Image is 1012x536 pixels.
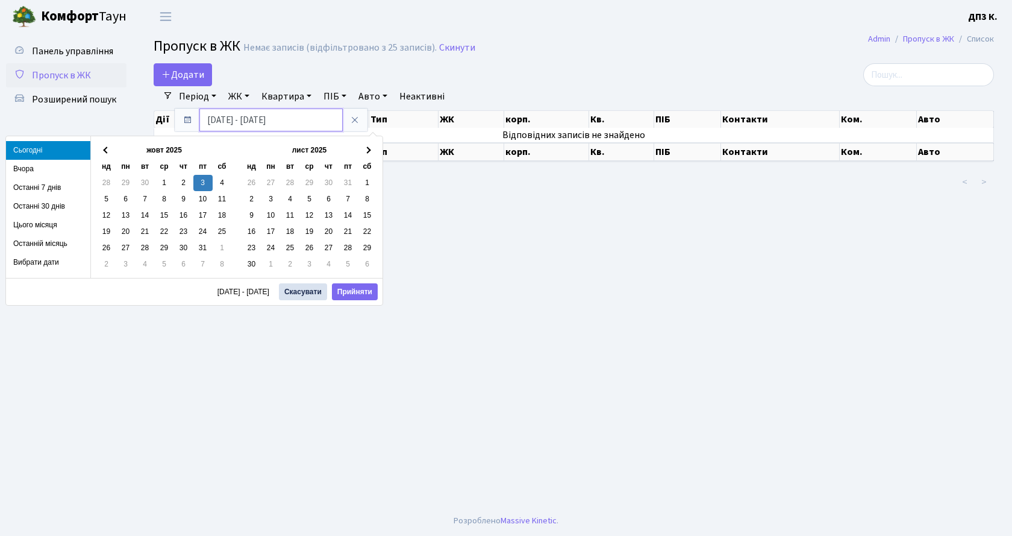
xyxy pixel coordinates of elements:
[155,175,174,191] td: 1
[369,143,439,161] th: Тип
[319,256,339,273] td: 4
[261,256,281,273] td: 1
[155,240,174,256] td: 29
[863,63,994,86] input: Пошук...
[136,240,155,256] td: 28
[339,224,358,240] td: 21
[154,36,240,57] span: Пропуск в ЖК
[97,159,116,175] th: нд
[242,207,261,224] td: 9
[213,224,232,240] td: 25
[261,240,281,256] td: 24
[358,159,377,175] th: сб
[32,69,91,82] span: Пропуск в ЖК
[300,207,319,224] td: 12
[840,143,917,161] th: Ком.
[300,159,319,175] th: ср
[136,256,155,273] td: 4
[136,175,155,191] td: 30
[261,142,358,159] th: лист 2025
[504,143,589,161] th: корп.
[281,224,300,240] td: 18
[154,128,994,142] td: Відповідних записів не знайдено
[213,191,232,207] td: 11
[281,240,300,256] td: 25
[154,111,225,128] th: Дії
[193,256,213,273] td: 7
[868,33,890,45] a: Admin
[439,111,504,128] th: ЖК
[242,224,261,240] td: 16
[300,256,319,273] td: 3
[155,207,174,224] td: 15
[369,111,439,128] th: Тип
[41,7,126,27] span: Таун
[174,224,193,240] td: 23
[954,33,994,46] li: Список
[358,224,377,240] td: 22
[155,191,174,207] td: 8
[358,207,377,224] td: 15
[339,256,358,273] td: 5
[261,191,281,207] td: 3
[193,159,213,175] th: пт
[116,224,136,240] td: 20
[213,256,232,273] td: 8
[354,86,392,107] a: Авто
[116,240,136,256] td: 27
[174,240,193,256] td: 30
[281,256,300,273] td: 2
[174,191,193,207] td: 9
[504,111,589,128] th: корп.
[358,175,377,191] td: 1
[395,86,449,107] a: Неактивні
[174,86,221,107] a: Період
[300,175,319,191] td: 29
[242,240,261,256] td: 23
[174,207,193,224] td: 16
[97,224,116,240] td: 19
[193,191,213,207] td: 10
[257,86,316,107] a: Квартира
[12,5,36,29] img: logo.png
[213,159,232,175] th: сб
[339,159,358,175] th: пт
[279,283,327,300] button: Скасувати
[97,191,116,207] td: 5
[116,175,136,191] td: 29
[721,143,840,161] th: Контакти
[41,7,99,26] b: Комфорт
[358,240,377,256] td: 29
[151,7,181,27] button: Переключити навігацію
[589,143,654,161] th: Кв.
[136,191,155,207] td: 7
[903,33,954,45] a: Пропуск в ЖК
[319,224,339,240] td: 20
[155,159,174,175] th: ср
[654,143,721,161] th: ПІБ
[6,216,90,235] li: Цього місяця
[339,175,358,191] td: 31
[281,191,300,207] td: 4
[116,159,136,175] th: пн
[155,224,174,240] td: 22
[319,240,339,256] td: 27
[242,256,261,273] td: 30
[917,111,994,128] th: Авто
[319,86,351,107] a: ПІБ
[136,159,155,175] th: вт
[281,207,300,224] td: 11
[97,240,116,256] td: 26
[261,175,281,191] td: 27
[154,63,212,86] a: Додати
[6,178,90,197] li: Останні 7 днів
[339,240,358,256] td: 28
[242,191,261,207] td: 2
[358,256,377,273] td: 6
[319,191,339,207] td: 6
[6,63,126,87] a: Пропуск в ЖК
[261,159,281,175] th: пн
[300,240,319,256] td: 26
[155,256,174,273] td: 5
[174,256,193,273] td: 6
